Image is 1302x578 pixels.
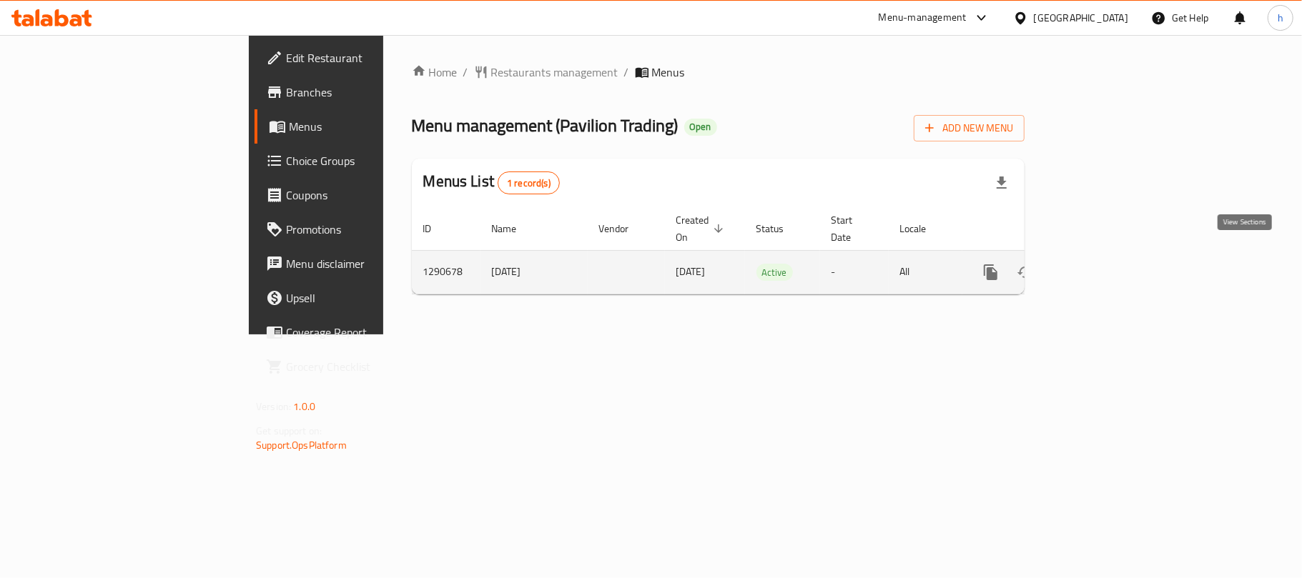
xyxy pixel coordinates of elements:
span: Grocery Checklist [286,358,455,375]
span: 1 record(s) [498,176,559,190]
span: Menu management ( Pavilion Trading ) [412,109,679,141]
button: Change Status [1008,255,1042,289]
th: Actions [962,207,1123,251]
a: Coupons [255,178,466,212]
span: Menu disclaimer [286,255,455,272]
a: Branches [255,75,466,109]
span: Created On [676,211,728,246]
button: Add New Menu [914,115,1025,141]
span: Promotions [286,221,455,238]
a: Edit Restaurant [255,41,466,75]
td: [DATE] [480,250,588,294]
a: Support.OpsPlatform [256,436,347,454]
h2: Menus List [423,171,560,194]
table: enhanced table [412,207,1123,294]
div: Menu-management [879,9,967,26]
span: ID [423,220,450,237]
a: Choice Groups [255,144,466,178]
span: Menus [652,64,685,81]
div: [GEOGRAPHIC_DATA] [1034,10,1128,26]
span: 1.0.0 [293,397,315,416]
span: Locale [900,220,945,237]
span: Name [492,220,536,237]
span: Add New Menu [925,119,1013,137]
span: Active [756,264,793,281]
button: more [974,255,1008,289]
div: Open [684,119,717,136]
div: Export file [985,166,1019,200]
td: - [820,250,889,294]
a: Menus [255,109,466,144]
a: Upsell [255,281,466,315]
a: Menu disclaimer [255,246,466,281]
span: Vendor [599,220,648,237]
span: Edit Restaurant [286,49,455,66]
span: h [1278,10,1283,26]
span: Choice Groups [286,152,455,169]
span: Upsell [286,289,455,307]
span: Coupons [286,186,455,204]
span: Get support on: [256,422,322,440]
li: / [624,64,629,81]
span: Open [684,121,717,133]
a: Coverage Report [255,315,466,349]
td: All [889,250,962,294]
span: Status [756,220,803,237]
span: Menus [289,118,455,135]
span: Version: [256,397,291,416]
span: Start Date [832,211,872,246]
a: Promotions [255,212,466,246]
a: Restaurants management [474,64,618,81]
a: Grocery Checklist [255,349,466,384]
span: Coverage Report [286,324,455,341]
span: Restaurants management [491,64,618,81]
span: Branches [286,84,455,101]
span: [DATE] [676,262,706,281]
nav: breadcrumb [412,64,1025,81]
div: Total records count [498,171,560,194]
